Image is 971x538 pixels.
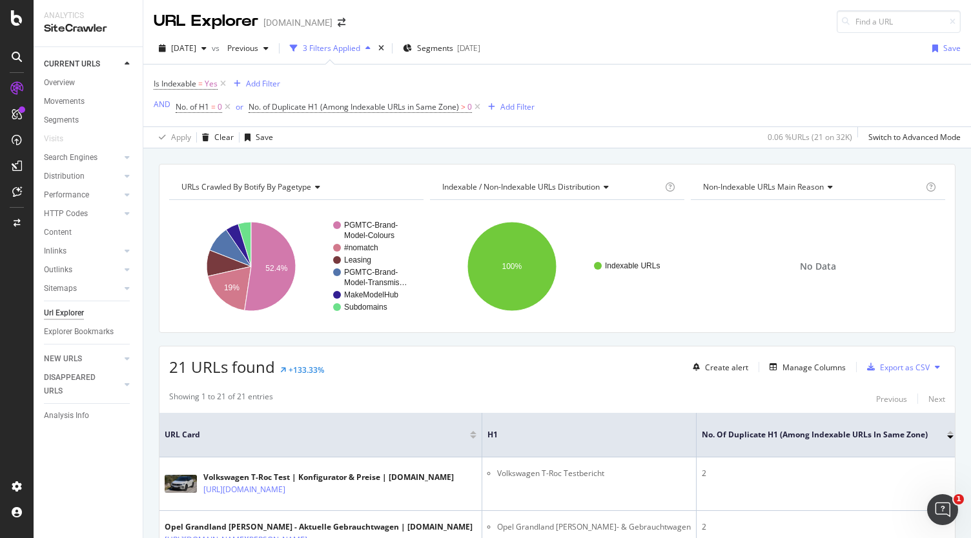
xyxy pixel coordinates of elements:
[181,181,311,192] span: URLs Crawled By Botify By pagetype
[44,226,72,239] div: Content
[44,352,121,366] a: NEW URLS
[198,78,203,89] span: =
[44,325,114,339] div: Explorer Bookmarks
[246,78,280,89] div: Add Filter
[338,18,345,27] div: arrow-right-arrow-left
[229,76,280,92] button: Add Filter
[256,132,273,143] div: Save
[236,101,243,112] div: or
[165,475,197,493] img: main image
[218,98,222,116] span: 0
[214,132,234,143] div: Clear
[44,76,134,90] a: Overview
[44,57,100,71] div: CURRENT URLS
[500,101,535,112] div: Add Filter
[927,38,961,59] button: Save
[179,177,412,197] h4: URLs Crawled By Botify By pagetype
[457,43,480,54] div: [DATE]
[205,75,218,93] span: Yes
[344,303,387,312] text: Subdomains
[764,359,846,375] button: Manage Columns
[605,261,660,270] text: Indexable URLs
[169,210,420,323] svg: A chart.
[928,394,945,404] div: Next
[44,95,134,108] a: Movements
[44,409,89,423] div: Analysis Info
[44,325,134,339] a: Explorer Bookmarks
[203,472,454,483] div: Volkswagen T-Roc Test | Konfigurator & Preise | [DOMAIN_NAME]
[862,357,930,377] button: Export as CSV
[44,409,134,423] a: Analysis Info
[876,391,907,406] button: Previous
[236,101,243,113] button: or
[768,132,852,143] div: 0.06 % URLs ( 21 on 32K )
[44,263,121,277] a: Outlinks
[44,114,79,127] div: Segments
[203,483,285,496] a: [URL][DOMAIN_NAME]
[700,177,923,197] h4: Non-Indexable URLs Main Reason
[344,290,398,299] text: MakeModelHub
[928,391,945,406] button: Next
[44,21,132,36] div: SiteCrawler
[222,38,274,59] button: Previous
[44,282,77,295] div: Sitemaps
[303,43,360,54] div: 3 Filters Applied
[417,43,453,54] span: Segments
[44,371,121,398] a: DISAPPEARED URLS
[44,282,121,295] a: Sitemaps
[154,99,170,110] div: AND
[249,101,459,112] span: No. of Duplicate H1 (Among Indexable URLs in Same Zone)
[44,244,121,258] a: Inlinks
[211,101,216,112] span: =
[44,10,132,21] div: Analytics
[165,521,473,533] div: Opel Grandland [PERSON_NAME] - Aktuelle Gebrauchtwagen | [DOMAIN_NAME]
[344,221,398,230] text: PGMTC-Brand-
[487,429,671,441] span: H1
[169,391,273,406] div: Showing 1 to 21 of 21 entries
[497,468,691,479] li: Volkswagen T-Roc Testbericht
[44,207,88,221] div: HTTP Codes
[224,283,240,292] text: 19%
[702,468,954,479] div: 2
[44,170,85,183] div: Distribution
[442,181,600,192] span: Indexable / Non-Indexable URLs distribution
[222,43,258,54] span: Previous
[44,263,72,277] div: Outlinks
[430,210,681,323] svg: A chart.
[705,362,748,373] div: Create alert
[176,101,209,112] span: No. of H1
[154,38,212,59] button: [DATE]
[169,356,275,377] span: 21 URLs found
[943,43,961,54] div: Save
[44,188,121,202] a: Performance
[285,38,376,59] button: 3 Filters Applied
[954,494,964,504] span: 1
[467,98,472,116] span: 0
[289,364,324,375] div: +133.33%
[876,394,907,404] div: Previous
[880,362,930,373] div: Export as CSV
[44,151,121,164] a: Search Engines
[44,244,66,258] div: Inlinks
[868,132,961,143] div: Switch to Advanced Mode
[265,264,287,273] text: 52.4%
[703,181,824,192] span: Non-Indexable URLs Main Reason
[44,306,134,320] a: Url Explorer
[165,429,467,441] span: URL Card
[44,151,97,164] div: Search Engines
[782,362,846,373] div: Manage Columns
[863,127,961,148] button: Switch to Advanced Mode
[44,132,76,146] a: Visits
[702,521,954,533] div: 2
[171,132,191,143] div: Apply
[927,494,958,525] iframe: Intercom live chat
[44,371,109,398] div: DISAPPEARED URLS
[44,352,82,366] div: NEW URLS
[837,10,961,33] input: Find a URL
[240,127,273,148] button: Save
[344,231,394,240] text: Model-Colours
[344,243,378,252] text: #nomatch
[483,99,535,115] button: Add Filter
